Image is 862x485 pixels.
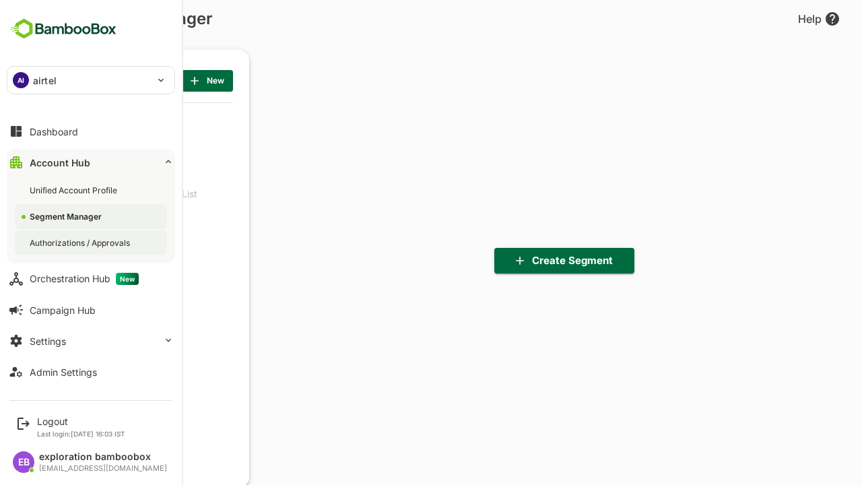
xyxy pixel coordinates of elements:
[145,72,175,90] span: New
[13,72,29,88] div: AI
[7,149,175,176] button: Account Hub
[30,237,133,249] div: Authorizations / Approvals
[30,335,66,347] div: Settings
[7,67,174,94] div: AIairtel
[7,118,175,145] button: Dashboard
[7,358,175,385] button: Admin Settings
[30,185,120,196] div: Unified Account Profile
[134,70,186,92] button: New
[30,211,104,222] div: Segment Manager
[116,273,139,285] span: New
[7,296,175,323] button: Campaign Hub
[39,464,167,473] div: [EMAIL_ADDRESS][DOMAIN_NAME]
[30,366,97,378] div: Admin Settings
[7,327,175,354] button: Settings
[7,265,175,292] button: Orchestration HubNew
[7,16,121,42] img: BambooboxFullLogoMark.5f36c76dfaba33ec1ec1367b70bb1252.svg
[30,157,90,168] div: Account Hub
[458,252,576,269] span: Create Segment
[30,273,139,285] div: Orchestration Hub
[30,126,78,137] div: Dashboard
[30,304,96,316] div: Campaign Hub
[16,70,85,92] p: SEGMENT LIST
[13,451,34,473] div: EB
[447,248,587,273] button: Create Segment
[37,430,125,438] p: Last login: [DATE] 16:03 IST
[39,451,167,463] div: exploration bamboobox
[751,11,793,27] div: Help
[37,416,125,427] div: Logout
[33,73,57,88] p: airtel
